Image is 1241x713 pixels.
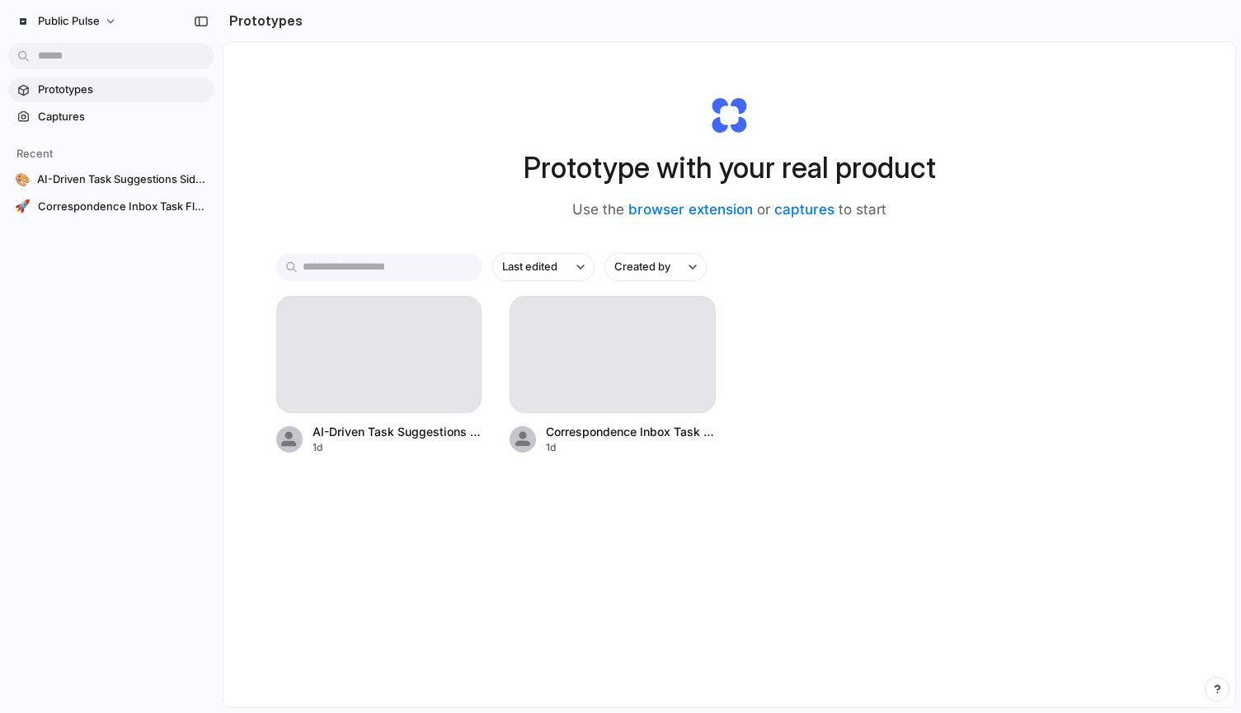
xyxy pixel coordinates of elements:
h1: Prototype with your real product [524,146,936,190]
a: Correspondence Inbox Task Flow1d [510,296,716,455]
span: Public Pulse [38,13,100,30]
a: captures [774,201,834,218]
a: 🚀Correspondence Inbox Task Flow [8,195,214,219]
div: 1d [546,440,716,455]
a: 🎨AI-Driven Task Suggestions Sidebar [8,167,214,192]
span: Last edited [502,259,557,275]
a: AI-Driven Task Suggestions Sidebar1d [276,296,482,455]
span: Prototypes [38,82,208,98]
span: Recent [16,147,53,160]
span: Correspondence Inbox Task Flow [38,199,208,215]
div: 1d [313,440,482,455]
div: 🚀 [15,199,31,215]
span: AI-Driven Task Suggestions Sidebar [313,423,482,440]
button: Public Pulse [8,8,125,35]
div: 🎨 [15,171,31,188]
span: Created by [614,259,670,275]
span: Use the or to start [572,199,886,221]
span: Correspondence Inbox Task Flow [546,423,716,440]
h2: Prototypes [223,11,303,30]
span: AI-Driven Task Suggestions Sidebar [37,171,208,188]
span: Captures [38,109,208,125]
button: Last edited [492,253,595,281]
a: browser extension [628,201,753,218]
a: Captures [8,105,214,129]
button: Created by [604,253,707,281]
a: Prototypes [8,77,214,102]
